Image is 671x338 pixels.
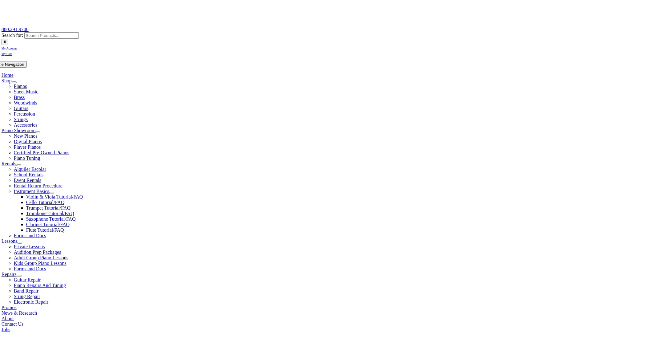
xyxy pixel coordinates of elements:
[14,288,38,293] a: Band Repair
[26,222,70,227] a: Clarinet Tutorial/FAQ
[14,244,45,249] a: Private Lessons
[2,78,12,83] a: Shop
[26,205,70,210] a: Trumpet Tutorial/FAQ
[14,95,25,100] a: Brass
[14,133,38,139] a: New Pianos
[14,277,41,282] a: Guitar Repair
[14,266,46,271] a: Forms and Docs
[2,321,24,327] a: Contact Us
[26,211,74,216] a: Trombone Tutorial/FAQ
[14,122,37,128] a: Accessories
[14,172,43,177] span: School Rentals
[14,233,46,238] a: Forms and Docs
[2,52,12,56] span: My Cart
[2,305,17,310] a: Promos
[14,155,40,161] a: Piano Tuning
[14,299,48,305] a: Electronic Repair
[14,294,40,299] a: String Repair
[2,316,14,321] a: About
[24,32,79,39] input: Search Products...
[12,81,17,83] button: Open submenu of Shop
[14,250,61,255] a: Audition Prep Packages
[17,275,22,277] button: Open submenu of Repairs
[2,310,37,316] a: News & Research
[14,178,41,183] a: Event Rentals
[14,106,28,111] a: Guitars
[14,84,27,89] a: Pianos
[2,128,36,133] a: Piano Showroom
[14,89,38,94] a: Sheet Music
[2,33,23,38] span: Search for:
[26,227,64,233] a: Flute Tutorial/FAQ
[2,272,17,277] a: Repairs
[14,183,62,188] a: Rental Return Procedure
[14,283,66,288] a: Piano Repairs And Tuning
[2,51,12,56] a: My Cart
[26,216,76,222] a: Saxophone Tutorial/FAQ
[14,139,42,144] a: Digital Pianos
[49,192,54,194] button: Open submenu of Instrument Basics
[14,117,28,122] a: Strings
[14,144,41,150] span: Player Pianos
[16,164,21,166] button: Open submenu of Rentals
[26,200,65,205] a: Cello Tutorial/FAQ
[2,73,14,78] a: Home
[14,189,49,194] a: Instrument Basics
[2,161,16,166] a: Rentals
[26,194,83,199] a: Violin & Viola Tutorial/FAQ
[14,255,68,260] a: Adult Group Piano Lessons
[2,39,9,45] input: Search
[2,47,17,50] span: My Account
[2,45,17,50] a: My Account
[2,27,29,32] a: 800.291.9700
[2,238,18,244] a: Lessons
[35,131,40,133] button: Open submenu of Piano Showroom
[14,167,46,172] a: Alquiler Escolar
[17,242,22,244] button: Open submenu of Lessons
[14,150,69,155] a: Certified Pre-Owned Pianos
[14,261,66,266] a: Kids Group Piano Lessons
[14,111,35,116] a: Percussion
[2,327,10,332] a: Jobs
